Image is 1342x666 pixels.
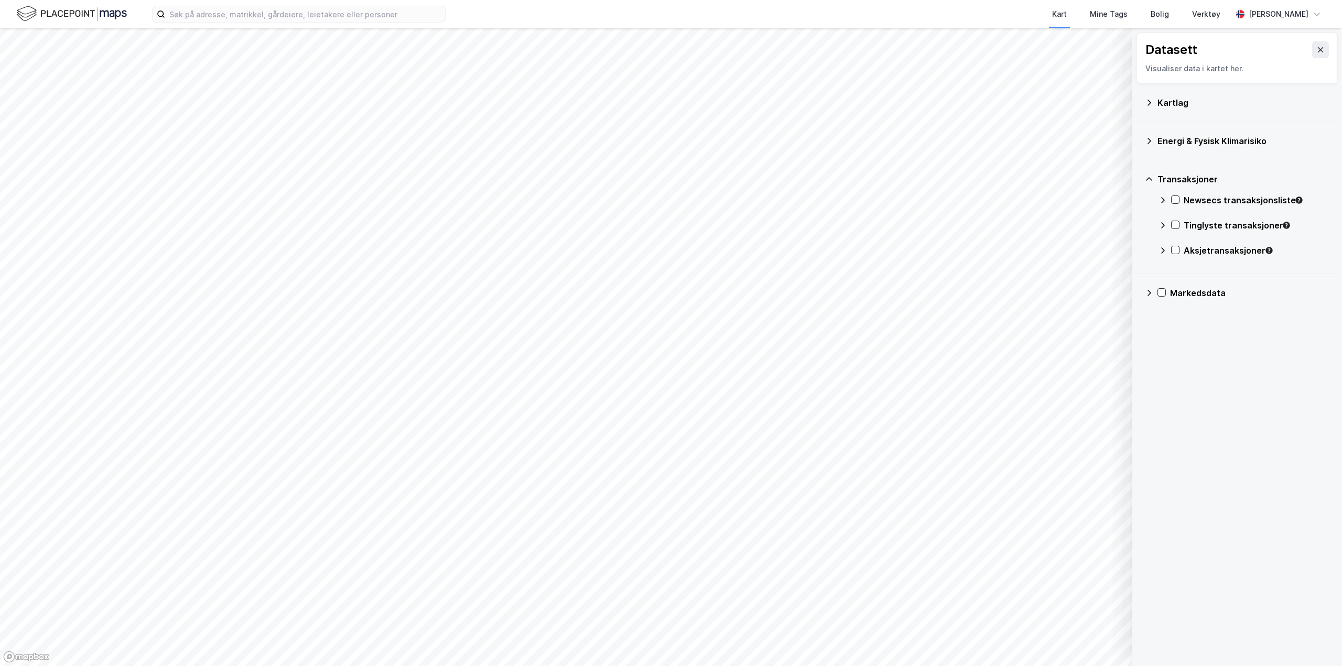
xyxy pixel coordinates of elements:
div: [PERSON_NAME] [1249,8,1308,20]
div: Bolig [1151,8,1169,20]
input: Søk på adresse, matrikkel, gårdeiere, leietakere eller personer [165,6,445,22]
div: Tooltip anchor [1264,246,1274,255]
div: Visualiser data i kartet her. [1145,62,1329,75]
div: Mine Tags [1090,8,1128,20]
div: Tinglyste transaksjoner [1184,219,1329,232]
div: Energi & Fysisk Klimarisiko [1157,135,1329,147]
div: Kart [1052,8,1067,20]
div: Tooltip anchor [1282,221,1291,230]
div: Kartlag [1157,96,1329,109]
div: Transaksjoner [1157,173,1329,185]
iframe: Chat Widget [1290,616,1342,666]
div: Verktøy [1192,8,1220,20]
div: Tooltip anchor [1294,195,1304,205]
div: Kontrollprogram for chat [1290,616,1342,666]
div: Aksjetransaksjoner [1184,244,1329,257]
img: logo.f888ab2527a4732fd821a326f86c7f29.svg [17,5,127,23]
div: Datasett [1145,41,1197,58]
div: Markedsdata [1170,287,1329,299]
a: Mapbox homepage [3,651,49,663]
div: Newsecs transaksjonsliste [1184,194,1329,206]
